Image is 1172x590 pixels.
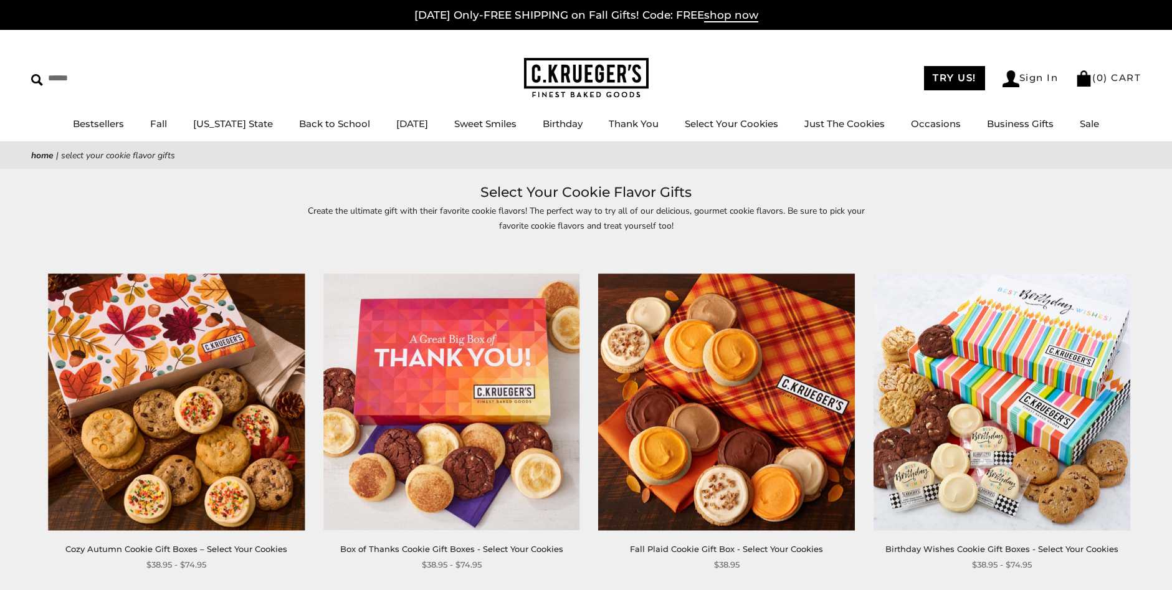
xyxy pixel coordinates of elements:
img: Bag [1075,70,1092,87]
a: [DATE] Only-FREE SHIPPING on Fall Gifts! Code: FREEshop now [414,9,758,22]
span: | [56,150,59,161]
input: Search [31,69,179,88]
a: Business Gifts [987,118,1054,130]
a: Birthday Wishes Cookie Gift Boxes - Select Your Cookies [885,544,1118,554]
a: Back to School [299,118,370,130]
img: Search [31,74,43,86]
a: Fall Plaid Cookie Gift Box - Select Your Cookies [599,274,855,530]
p: Create the ultimate gift with their favorite cookie flavors! The perfect way to try all of our de... [300,204,873,232]
span: $38.95 - $74.95 [972,558,1032,571]
a: [US_STATE] State [193,118,273,130]
span: $38.95 [714,558,740,571]
span: Select Your Cookie Flavor Gifts [61,150,175,161]
a: Home [31,150,54,161]
a: Fall Plaid Cookie Gift Box - Select Your Cookies [630,544,823,554]
a: Box of Thanks Cookie Gift Boxes - Select Your Cookies [340,544,563,554]
span: shop now [704,9,758,22]
a: Cozy Autumn Cookie Gift Boxes – Select Your Cookies [65,544,287,554]
a: [DATE] [396,118,428,130]
a: Bestsellers [73,118,124,130]
a: Select Your Cookies [685,118,778,130]
a: Fall [150,118,167,130]
nav: breadcrumbs [31,148,1141,163]
img: Fall Plaid Cookie Gift Box - Select Your Cookies [598,274,855,530]
a: (0) CART [1075,72,1141,83]
span: $38.95 - $74.95 [422,558,482,571]
a: Sign In [1003,70,1059,87]
a: Sale [1080,118,1099,130]
img: Account [1003,70,1019,87]
img: C.KRUEGER'S [524,58,649,98]
a: Thank You [609,118,659,130]
h1: Select Your Cookie Flavor Gifts [50,181,1122,204]
a: Just The Cookies [804,118,885,130]
span: $38.95 - $74.95 [146,558,206,571]
a: TRY US! [924,66,985,90]
img: Birthday Wishes Cookie Gift Boxes - Select Your Cookies [874,274,1130,530]
span: 0 [1097,72,1104,83]
a: Occasions [911,118,961,130]
img: Box of Thanks Cookie Gift Boxes - Select Your Cookies [323,274,580,530]
a: Sweet Smiles [454,118,517,130]
a: Birthday [543,118,583,130]
img: Cozy Autumn Cookie Gift Boxes – Select Your Cookies [48,274,305,530]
